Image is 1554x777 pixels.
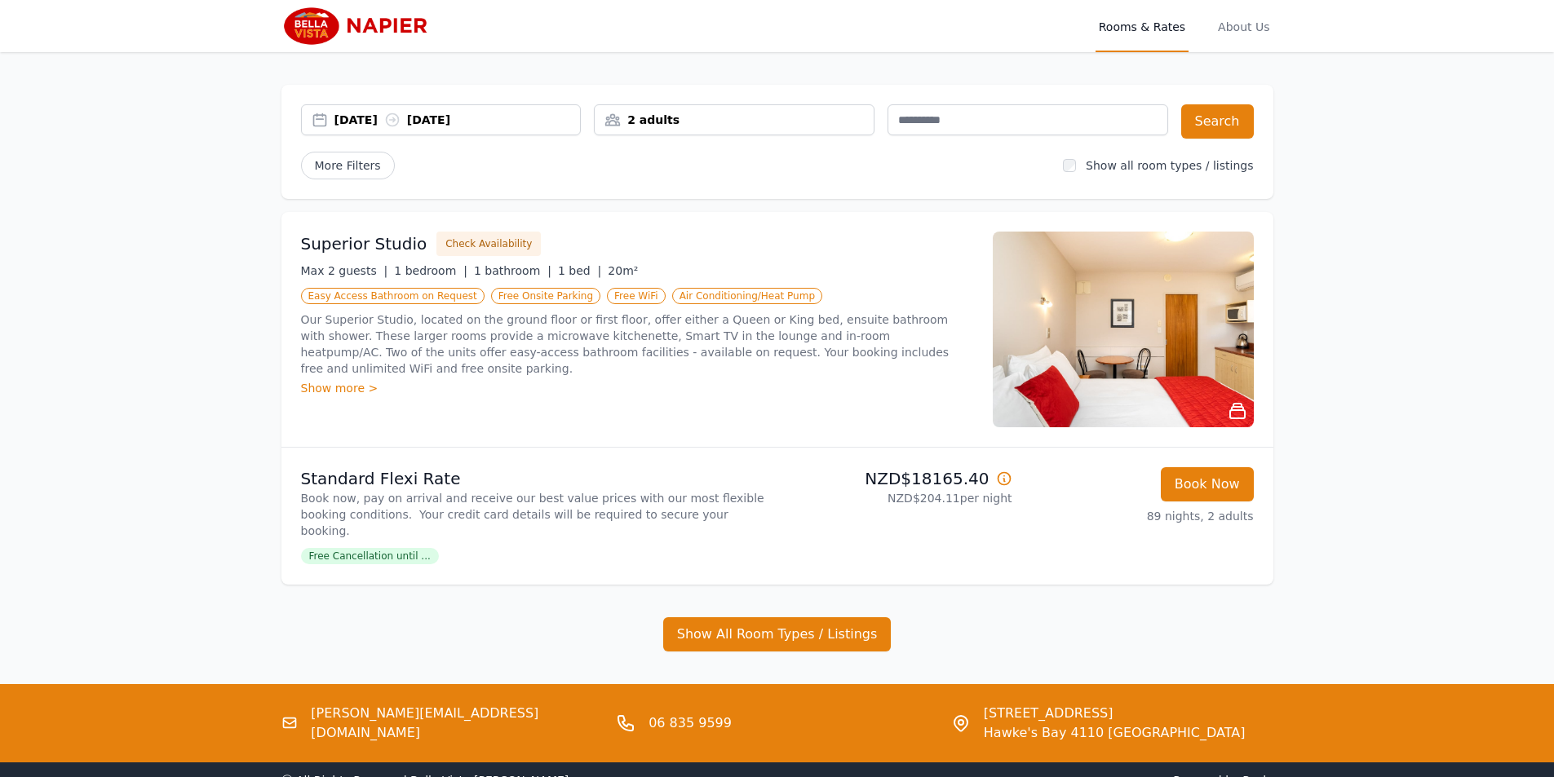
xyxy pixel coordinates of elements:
button: Check Availability [436,232,541,256]
span: Max 2 guests | [301,264,388,277]
button: Book Now [1161,467,1254,501]
div: Show more > [301,380,973,396]
a: 06 835 9599 [649,713,732,733]
img: Bella Vista Napier [281,7,439,46]
p: Our Superior Studio, located on the ground floor or first floor, offer either a Queen or King bed... [301,311,973,377]
span: [STREET_ADDRESS] [984,704,1246,723]
p: Standard Flexi Rate [301,467,771,490]
span: Air Conditioning/Heat Pump [672,288,822,304]
span: 1 bedroom | [394,264,467,277]
span: Hawke's Bay 4110 [GEOGRAPHIC_DATA] [984,723,1246,743]
p: NZD$18165.40 [784,467,1012,490]
span: 20m² [608,264,638,277]
p: 89 nights, 2 adults [1025,508,1254,524]
h3: Superior Studio [301,232,427,255]
span: More Filters [301,152,395,179]
div: [DATE] [DATE] [334,112,581,128]
span: Free Onsite Parking [491,288,600,304]
span: 1 bed | [558,264,601,277]
label: Show all room types / listings [1086,159,1253,172]
p: NZD$204.11 per night [784,490,1012,506]
span: Easy Access Bathroom on Request [301,288,485,304]
span: Free WiFi [607,288,666,304]
a: [PERSON_NAME][EMAIL_ADDRESS][DOMAIN_NAME] [311,704,603,743]
p: Book now, pay on arrival and receive our best value prices with our most flexible booking conditi... [301,490,771,539]
button: Show All Room Types / Listings [663,617,892,651]
span: Free Cancellation until ... [301,548,439,564]
span: 1 bathroom | [474,264,551,277]
div: 2 adults [595,112,874,128]
button: Search [1181,104,1254,139]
